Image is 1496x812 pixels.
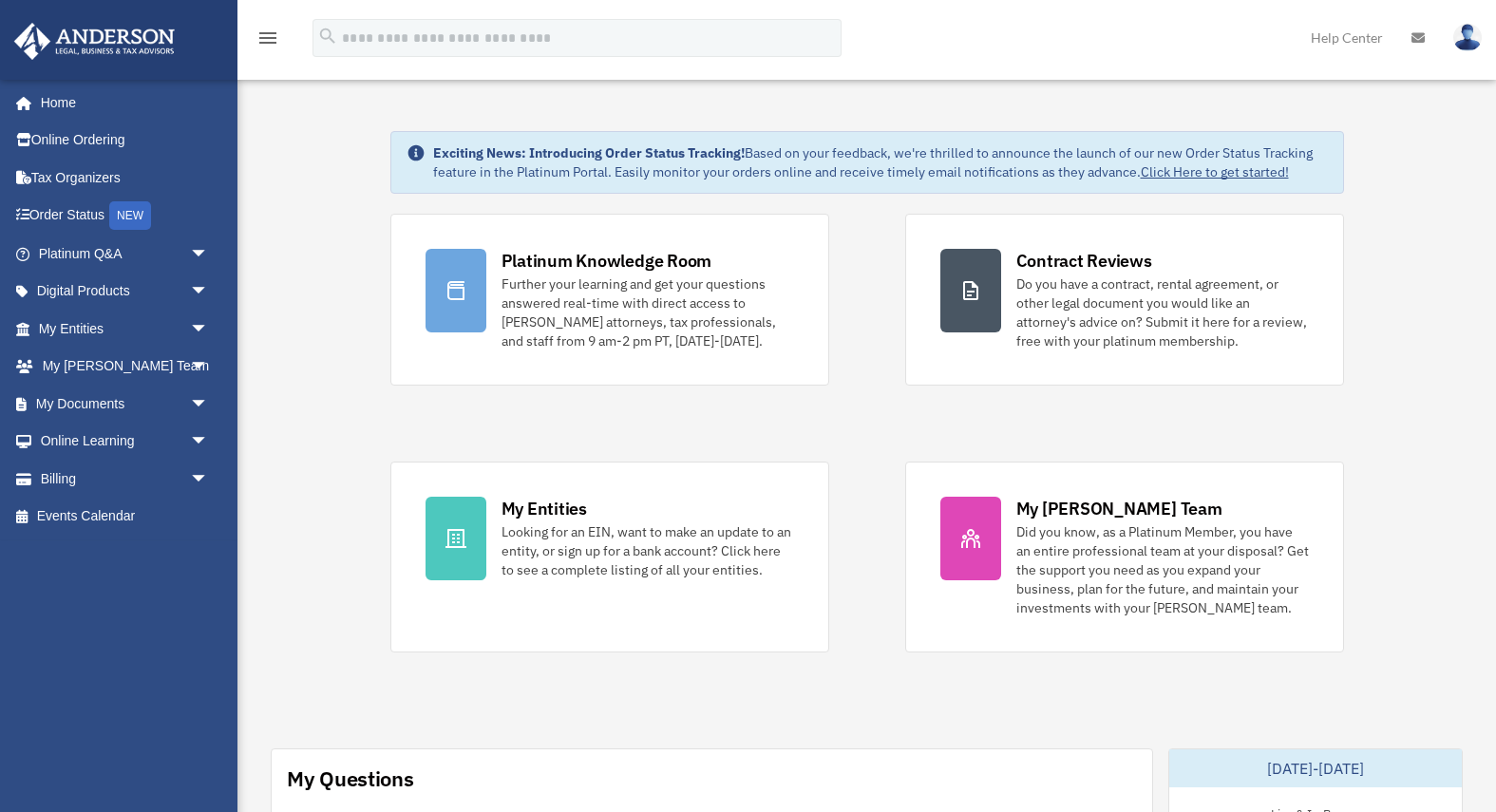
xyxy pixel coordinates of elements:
[390,214,829,386] a: Platinum Knowledge Room Further your learning and get your questions answered real-time with dire...
[1016,497,1222,520] div: My [PERSON_NAME] Team
[13,235,237,273] a: Platinum Q&Aarrow_drop_down
[13,159,237,197] a: Tax Organizers
[13,385,237,423] a: My Documentsarrow_drop_down
[190,348,228,387] span: arrow_drop_down
[13,348,237,386] a: My [PERSON_NAME] Teamarrow_drop_down
[502,497,587,520] div: My Entities
[13,498,237,536] a: Events Calendar
[13,423,237,461] a: Online Learningarrow_drop_down
[190,423,228,462] span: arrow_drop_down
[190,235,228,274] span: arrow_drop_down
[9,23,180,60] img: Anderson Advisors Platinum Portal
[13,273,237,311] a: Digital Productsarrow_drop_down
[256,33,279,49] a: menu
[433,143,1328,181] div: Based on your feedback, we're thrilled to announce the launch of our new Order Status Tracking fe...
[317,26,338,47] i: search
[1016,274,1309,350] div: Do you have a contract, rental agreement, or other legal document you would like an attorney's ad...
[13,197,237,236] a: Order StatusNEW
[13,122,237,160] a: Online Ordering
[190,273,228,312] span: arrow_drop_down
[109,201,151,230] div: NEW
[1169,749,1462,787] div: [DATE]-[DATE]
[433,144,745,161] strong: Exciting News: Introducing Order Status Tracking!
[502,522,794,579] div: Looking for an EIN, want to make an update to an entity, or sign up for a bank account? Click her...
[13,310,237,348] a: My Entitiesarrow_drop_down
[1453,24,1482,51] img: User Pic
[1016,249,1152,273] div: Contract Reviews
[190,385,228,424] span: arrow_drop_down
[390,462,829,652] a: My Entities Looking for an EIN, want to make an update to an entity, or sign up for a bank accoun...
[905,214,1344,386] a: Contract Reviews Do you have a contract, rental agreement, or other legal document you would like...
[502,274,794,350] div: Further your learning and get your questions answered real-time with direct access to [PERSON_NAM...
[190,310,228,349] span: arrow_drop_down
[1016,522,1309,617] div: Did you know, as a Platinum Member, you have an entire professional team at your disposal? Get th...
[13,460,237,498] a: Billingarrow_drop_down
[256,27,279,49] i: menu
[287,765,414,793] div: My Questions
[502,249,712,273] div: Platinum Knowledge Room
[1141,163,1289,180] a: Click Here to get started!
[13,84,228,122] a: Home
[190,460,228,499] span: arrow_drop_down
[905,462,1344,652] a: My [PERSON_NAME] Team Did you know, as a Platinum Member, you have an entire professional team at...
